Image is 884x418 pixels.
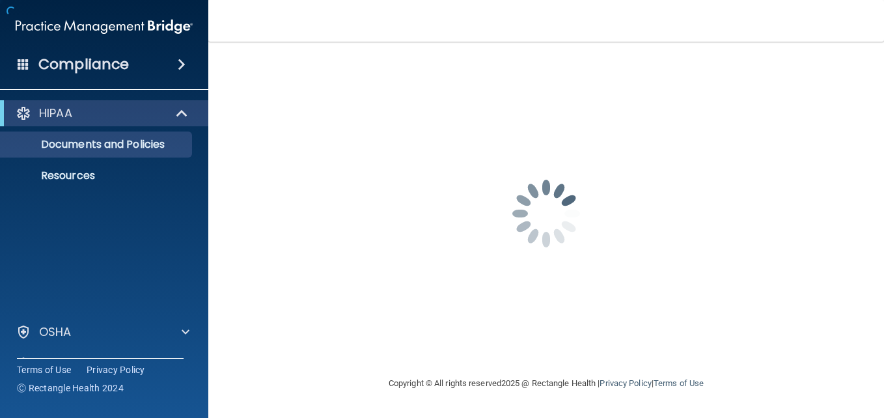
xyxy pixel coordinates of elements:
[16,355,189,371] a: OfficeSafe University
[654,378,704,388] a: Terms of Use
[8,169,186,182] p: Resources
[87,363,145,376] a: Privacy Policy
[16,324,189,340] a: OSHA
[16,105,189,121] a: HIPAA
[309,363,784,404] div: Copyright © All rights reserved 2025 @ Rectangle Health | |
[17,363,71,376] a: Terms of Use
[8,138,186,151] p: Documents and Policies
[17,382,124,395] span: Ⓒ Rectangle Health 2024
[481,148,611,279] img: spinner.e123f6fc.gif
[38,55,129,74] h4: Compliance
[39,324,72,340] p: OSHA
[39,105,72,121] p: HIPAA
[39,355,162,371] p: OfficeSafe University
[16,14,193,40] img: PMB logo
[600,378,651,388] a: Privacy Policy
